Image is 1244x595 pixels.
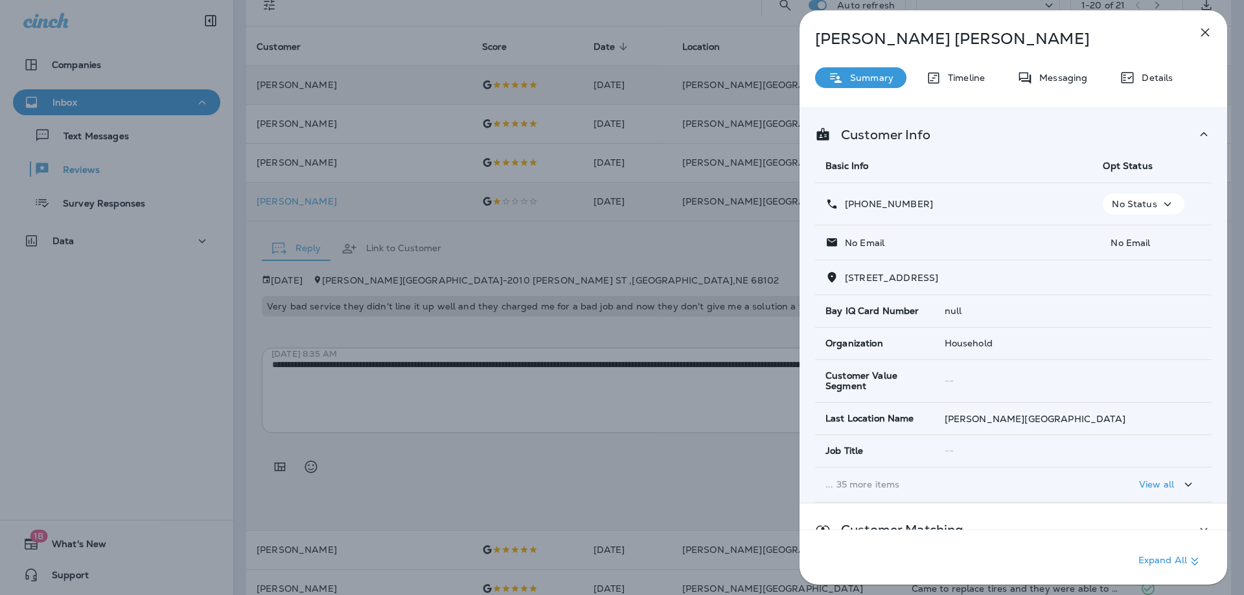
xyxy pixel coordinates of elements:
[1133,550,1208,573] button: Expand All
[845,272,938,284] span: [STREET_ADDRESS]
[815,30,1169,48] p: [PERSON_NAME] [PERSON_NAME]
[831,524,963,535] p: Customer Matching
[945,445,954,456] span: --
[1103,238,1201,248] p: No Email
[825,445,863,456] span: Job Title
[825,338,883,349] span: Organization
[1033,73,1087,83] p: Messaging
[825,413,914,424] span: Last Location Name
[1103,194,1184,214] button: No Status
[945,375,954,387] span: --
[831,129,930,140] p: Customer Info
[1103,160,1152,172] span: Opt Status
[825,306,919,317] span: Bay IQ Card Number
[1139,479,1174,489] p: View all
[838,199,933,209] p: [PHONE_NUMBER]
[825,479,1082,489] p: ... 35 more items
[945,337,993,349] span: Household
[1138,554,1203,569] p: Expand All
[825,370,924,392] span: Customer Value Segment
[945,305,962,317] span: null
[945,413,1125,425] span: [PERSON_NAME][GEOGRAPHIC_DATA]
[1135,73,1173,83] p: Details
[1112,199,1157,209] p: No Status
[941,73,985,83] p: Timeline
[825,160,868,172] span: Basic Info
[844,73,893,83] p: Summary
[838,238,884,248] p: No Email
[1134,473,1201,497] button: View all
